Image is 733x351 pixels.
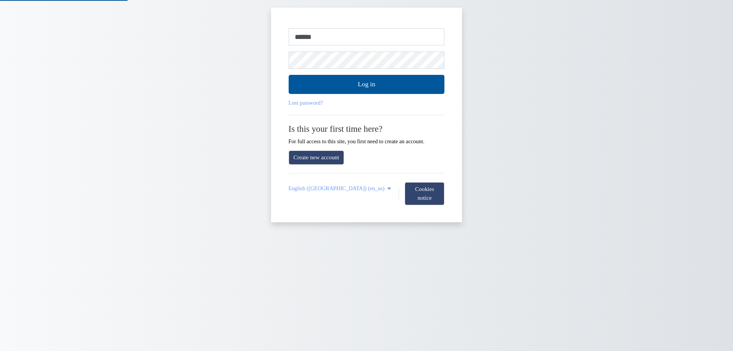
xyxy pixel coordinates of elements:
a: Create new account [289,150,344,165]
a: English (United States) ‎(en_us)‎ [289,185,393,192]
button: Log in [289,75,445,94]
a: Lost password? [289,100,323,106]
h2: Is this your first time here? [289,124,445,134]
div: For full access to this site, you first need to create an account. [289,124,445,144]
button: Cookies notice [405,182,444,205]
